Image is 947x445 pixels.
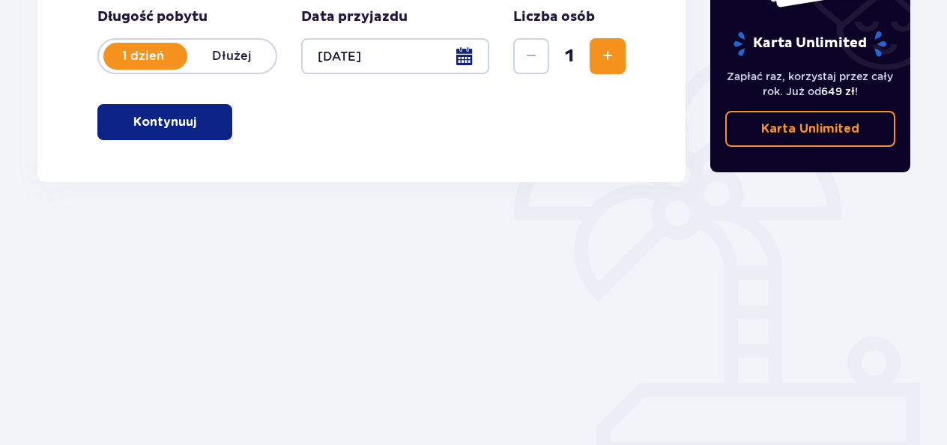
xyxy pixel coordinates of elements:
a: Karta Unlimited [725,111,896,147]
button: Zmniejsz [513,38,549,74]
p: Dłużej [187,48,276,64]
button: Kontynuuj [97,104,232,140]
button: Zwiększ [590,38,626,74]
p: Data przyjazdu [301,8,408,26]
p: Zapłać raz, korzystaj przez cały rok. Już od ! [725,69,896,99]
span: 649 zł [821,85,855,97]
p: Karta Unlimited [761,121,859,137]
p: Długość pobytu [97,8,277,26]
p: Kontynuuj [133,114,196,130]
p: Karta Unlimited [732,31,888,57]
p: 1 dzień [99,48,187,64]
p: Liczba osób [513,8,595,26]
span: 1 [552,45,587,67]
